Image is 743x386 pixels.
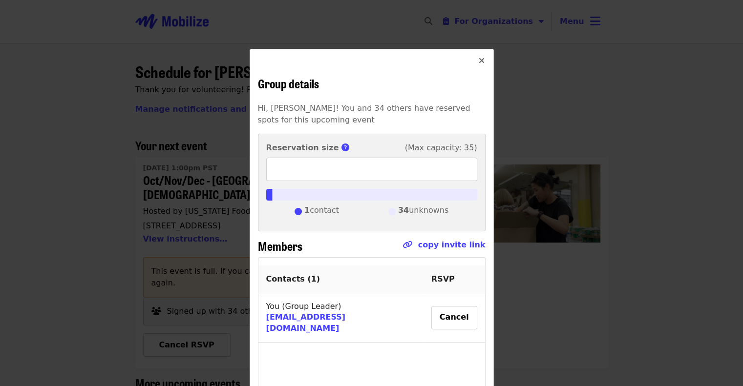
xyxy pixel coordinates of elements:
[258,75,319,92] span: Group details
[431,306,477,329] button: Cancel
[266,143,339,152] strong: Reservation size
[403,240,412,249] i: link icon
[258,265,424,293] th: Contacts ( 1 )
[266,312,346,333] a: [EMAIL_ADDRESS][DOMAIN_NAME]
[258,293,424,343] td: You (Group Leader)
[341,143,355,152] span: This is the number of group members you reserved spots for.
[418,240,486,249] a: copy invite link
[398,205,409,215] strong: 34
[258,103,470,124] span: Hi, [PERSON_NAME]! You and 34 others have reserved spots for this upcoming event
[304,204,339,219] span: contact
[341,143,349,152] i: circle-question icon
[304,205,310,215] strong: 1
[398,204,448,219] span: unknowns
[479,56,485,65] i: times icon
[470,49,493,73] button: Close
[403,239,486,257] span: Click to copy link!
[424,265,485,293] th: RSVP
[405,142,477,154] span: (Max capacity: 35)
[258,237,302,254] span: Members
